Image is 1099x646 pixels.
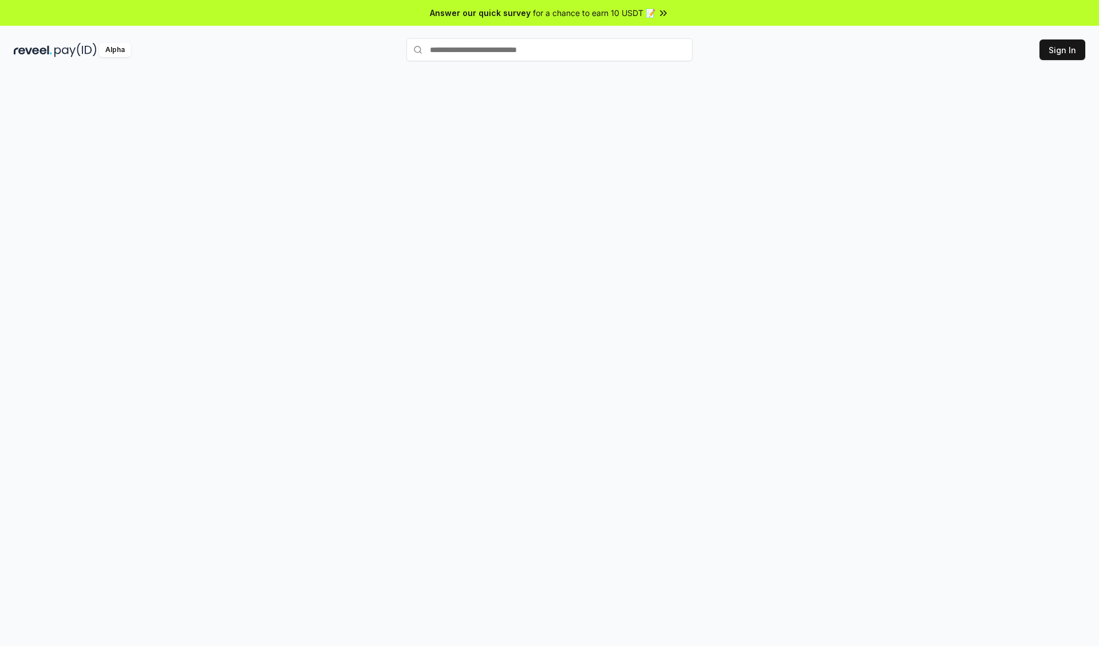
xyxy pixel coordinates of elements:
span: Answer our quick survey [430,7,531,19]
button: Sign In [1039,39,1085,60]
span: for a chance to earn 10 USDT 📝 [533,7,655,19]
img: pay_id [54,43,97,57]
div: Alpha [99,43,131,57]
img: reveel_dark [14,43,52,57]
